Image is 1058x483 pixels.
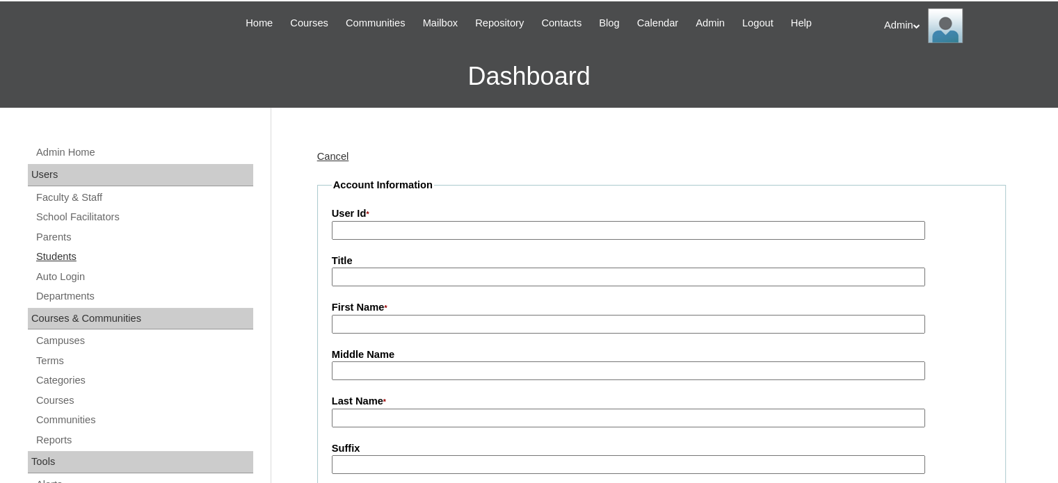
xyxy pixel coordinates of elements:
[742,15,774,31] span: Logout
[475,15,524,31] span: Repository
[332,300,991,316] label: First Name
[35,332,253,350] a: Campuses
[592,15,626,31] a: Blog
[239,15,280,31] a: Home
[7,45,1051,108] h3: Dashboard
[332,441,991,456] label: Suffix
[339,15,412,31] a: Communities
[283,15,335,31] a: Courses
[928,8,963,43] img: Admin Homeschool Global
[35,411,253,429] a: Communities
[630,15,685,31] a: Calendar
[416,15,465,31] a: Mailbox
[35,288,253,305] a: Departments
[468,15,531,31] a: Repository
[28,308,253,330] div: Courses & Communities
[423,15,458,31] span: Mailbox
[332,254,991,268] label: Title
[534,15,588,31] a: Contacts
[35,208,253,226] a: School Facilitators
[735,15,780,31] a: Logout
[696,15,725,31] span: Admin
[637,15,678,31] span: Calendar
[784,15,819,31] a: Help
[332,394,991,409] label: Last Name
[689,15,732,31] a: Admin
[317,151,349,162] a: Cancel
[28,451,253,473] div: Tools
[290,15,328,31] span: Courses
[346,15,406,31] span: Communities
[541,15,582,31] span: Contacts
[35,229,253,246] a: Parents
[35,352,253,370] a: Terms
[35,372,253,389] a: Categories
[35,189,253,206] a: Faculty & Staff
[332,206,991,222] label: User Id
[35,144,253,161] a: Admin Home
[791,15,812,31] span: Help
[599,15,619,31] span: Blog
[28,164,253,186] div: Users
[35,248,253,265] a: Students
[884,8,1044,43] div: Admin
[332,178,434,193] legend: Account Information
[35,392,253,409] a: Courses
[35,268,253,286] a: Auto Login
[246,15,273,31] span: Home
[332,347,991,362] label: Middle Name
[35,432,253,449] a: Reports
